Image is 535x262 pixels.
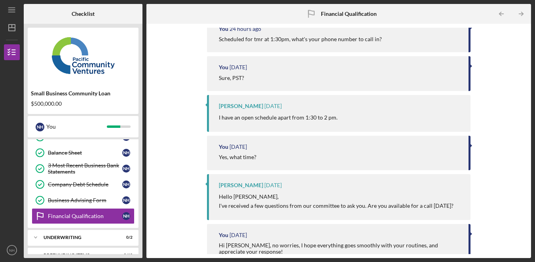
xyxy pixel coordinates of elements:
[32,177,135,192] a: Company Debt ScheduleNH
[32,208,135,224] a: Financial QualificationNH
[230,64,247,70] time: 2025-09-25 19:22
[264,103,282,109] time: 2025-09-25 19:21
[48,197,122,203] div: Business Advising Form
[230,26,261,32] time: 2025-09-25 20:05
[44,253,113,258] div: Prefunding Items
[31,90,135,97] div: Small Business Community Loan
[219,154,256,160] div: Yes, what time?
[219,103,263,109] div: [PERSON_NAME]
[28,32,138,79] img: Product logo
[48,150,122,156] div: Balance Sheet
[219,64,228,70] div: You
[48,181,122,188] div: Company Debt Schedule
[219,192,453,201] p: Hello [PERSON_NAME],
[32,192,135,208] a: Business Advising FormNH
[31,101,135,107] div: $500,000.00
[32,145,135,161] a: Balance SheetNH
[9,248,15,253] text: NH
[219,113,338,122] p: I have an open schedule apart from 1:30 to 2 pm.
[219,75,244,81] div: Sure, PST?
[46,120,107,133] div: You
[219,201,453,210] p: I've received a few questions from our committee to ask you. Are you available for a call [DATE]?
[48,213,122,219] div: Financial Qualification
[219,232,228,238] div: You
[32,161,135,177] a: 3 Most Recent Business Bank StatementsNH
[44,235,113,240] div: Underwriting
[118,253,133,258] div: 0 / 10
[122,196,130,204] div: N H
[122,149,130,157] div: N H
[230,144,247,150] time: 2025-09-25 19:18
[219,26,228,32] div: You
[118,235,133,240] div: 0 / 2
[122,180,130,188] div: N H
[219,36,382,42] div: Scheduled for tmr at 1:30pm, what's your phone number to call in?
[219,182,263,188] div: [PERSON_NAME]
[230,232,247,238] time: 2025-09-18 20:13
[122,165,130,173] div: N H
[321,11,377,17] b: Financial Qualification
[4,242,20,258] button: NH
[122,212,130,220] div: N H
[264,182,282,188] time: 2025-09-25 19:17
[219,144,228,150] div: You
[48,162,122,175] div: 3 Most Recent Business Bank Statements
[72,11,95,17] b: Checklist
[36,123,44,131] div: N H
[219,242,461,255] div: Hi [PERSON_NAME], no worries, I hope everything goes smoothly with your routines, and appreciate ...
